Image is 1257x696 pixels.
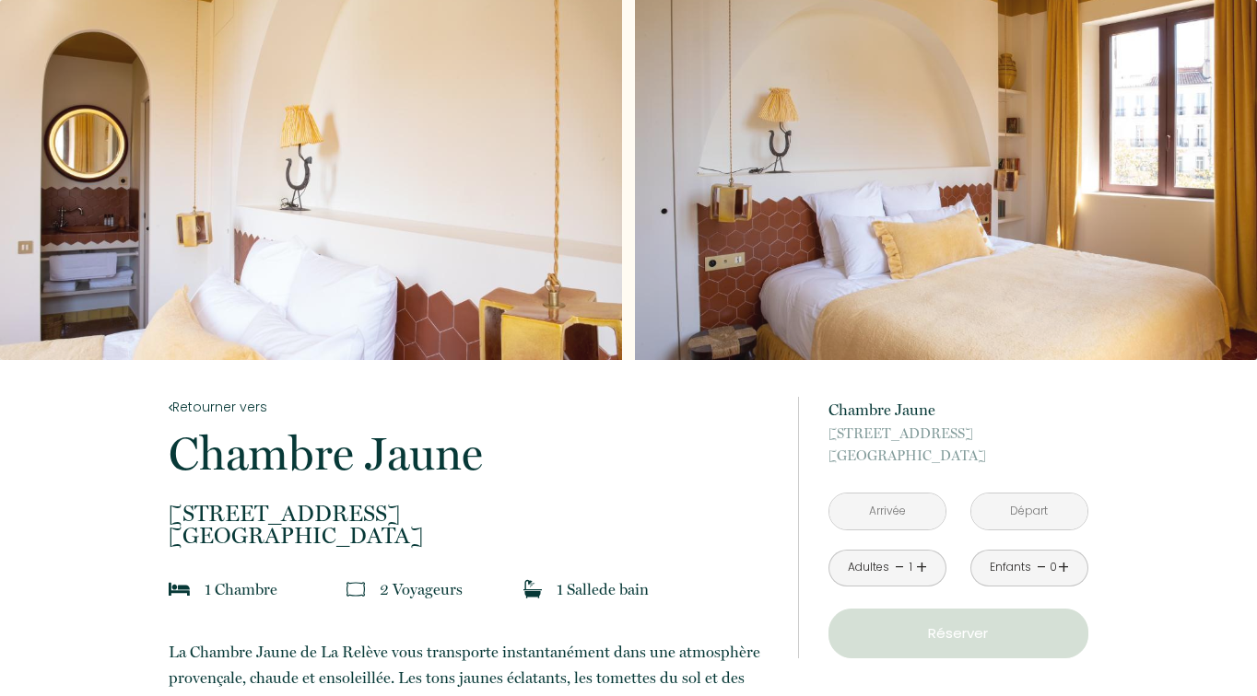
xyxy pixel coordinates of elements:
span: [STREET_ADDRESS] [169,503,773,525]
a: + [1058,553,1069,582]
div: 0 [1049,559,1058,576]
input: Départ [971,493,1087,529]
a: - [1037,553,1047,582]
p: 1 Chambre [205,576,277,602]
p: [GEOGRAPHIC_DATA] [828,423,1088,467]
img: guests [347,580,365,598]
span: s [456,580,463,598]
a: Retourner vers [169,397,773,417]
button: Réserver [828,609,1088,658]
span: [STREET_ADDRESS] [828,423,1088,445]
div: Enfants [990,559,1031,576]
p: Chambre Jaune [169,431,773,477]
p: [GEOGRAPHIC_DATA] [169,503,773,547]
p: 1 Salle de bain [557,576,649,602]
p: 2 Voyageur [380,576,463,602]
a: - [895,553,905,582]
div: 1 [906,559,915,576]
div: Adultes [848,559,889,576]
input: Arrivée [829,493,946,529]
p: Chambre Jaune [828,397,1088,423]
p: Réserver [835,622,1082,644]
a: + [916,553,927,582]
